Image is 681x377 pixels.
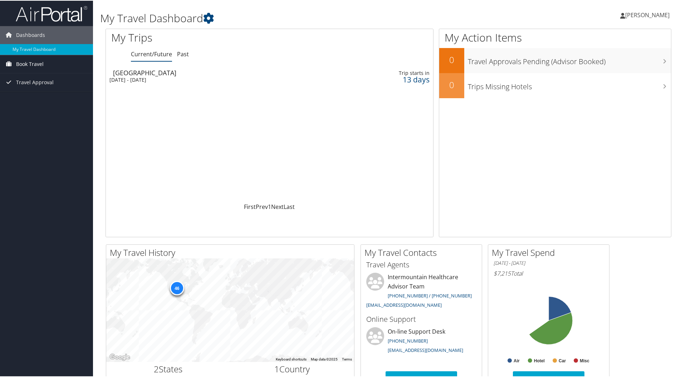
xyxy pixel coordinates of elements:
h6: Total [494,269,604,277]
a: [EMAIL_ADDRESS][DOMAIN_NAME] [366,301,442,307]
h6: [DATE] - [DATE] [494,259,604,266]
a: Terms (opens in new tab) [342,357,352,361]
a: Prev [256,202,268,210]
a: 1 [268,202,271,210]
span: Book Travel [16,54,44,72]
h1: My Trips [111,29,291,44]
a: 0Travel Approvals Pending (Advisor Booked) [439,47,671,72]
a: [PHONE_NUMBER] [388,337,428,343]
span: $7,215 [494,269,511,277]
h2: 0 [439,53,464,65]
a: Current/Future [131,49,172,57]
span: Travel Approval [16,73,54,91]
text: Hotel [534,358,545,363]
a: Last [284,202,295,210]
li: On-line Support Desk [363,326,480,356]
a: [PERSON_NAME] [620,4,677,25]
span: [PERSON_NAME] [625,10,670,18]
h3: Trips Missing Hotels [468,77,671,91]
h3: Online Support [366,314,476,324]
h3: Travel Approvals Pending (Advisor Booked) [468,52,671,66]
a: Next [271,202,284,210]
img: airportal-logo.png [16,5,87,22]
h2: My Travel History [110,246,354,258]
h2: My Travel Contacts [364,246,482,258]
text: Car [559,358,566,363]
h1: My Action Items [439,29,671,44]
div: [GEOGRAPHIC_DATA] [113,69,319,75]
li: Intermountain Healthcare Advisor Team [363,272,480,310]
a: 0Trips Missing Hotels [439,72,671,97]
span: Dashboards [16,25,45,43]
div: [DATE] - [DATE] [109,76,316,82]
h2: 0 [439,78,464,90]
text: Misc [580,358,589,363]
div: Trip starts in [359,69,430,76]
div: 46 [170,280,184,295]
span: 1 [274,362,279,374]
a: Open this area in Google Maps (opens a new window) [108,352,132,361]
h2: Country [236,362,349,374]
a: First [244,202,256,210]
a: Past [177,49,189,57]
img: Google [108,352,132,361]
h2: My Travel Spend [492,246,609,258]
h2: States [112,362,225,374]
text: Air [514,358,520,363]
h3: Travel Agents [366,259,476,269]
span: 2 [154,362,159,374]
h1: My Travel Dashboard [100,10,485,25]
span: Map data ©2025 [311,357,338,361]
a: [EMAIL_ADDRESS][DOMAIN_NAME] [388,346,463,353]
button: Keyboard shortcuts [276,356,307,361]
a: [PHONE_NUMBER] / [PHONE_NUMBER] [388,292,472,298]
div: 13 days [359,76,430,82]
